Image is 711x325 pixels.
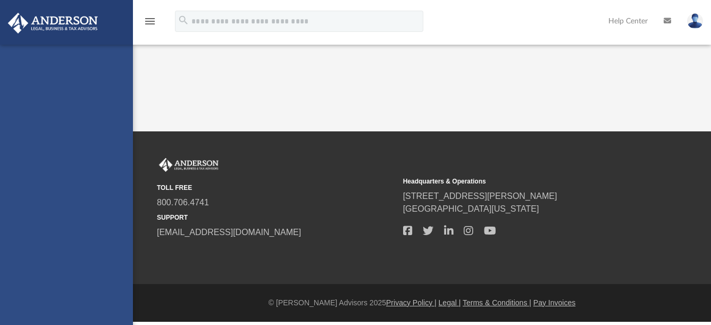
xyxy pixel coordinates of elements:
[157,198,209,207] a: 800.706.4741
[533,298,575,307] a: Pay Invoices
[157,228,301,237] a: [EMAIL_ADDRESS][DOMAIN_NAME]
[5,13,101,34] img: Anderson Advisors Platinum Portal
[463,298,531,307] a: Terms & Conditions |
[157,183,396,193] small: TOLL FREE
[133,297,711,309] div: © [PERSON_NAME] Advisors 2025
[687,13,703,29] img: User Pic
[178,14,189,26] i: search
[403,191,557,201] a: [STREET_ADDRESS][PERSON_NAME]
[144,15,156,28] i: menu
[157,213,396,222] small: SUPPORT
[403,177,642,186] small: Headquarters & Operations
[144,20,156,28] a: menu
[386,298,437,307] a: Privacy Policy |
[157,158,221,172] img: Anderson Advisors Platinum Portal
[439,298,461,307] a: Legal |
[403,204,539,213] a: [GEOGRAPHIC_DATA][US_STATE]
